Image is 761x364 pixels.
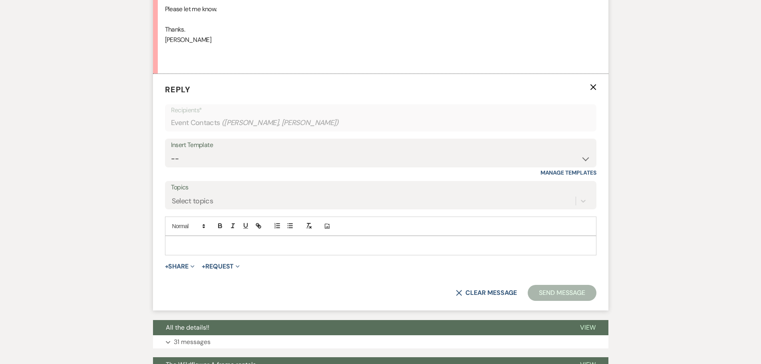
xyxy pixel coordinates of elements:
[171,139,590,151] div: Insert Template
[153,335,608,349] button: 31 messages
[166,323,209,332] span: All the details!!
[540,169,596,176] a: Manage Templates
[202,263,240,270] button: Request
[165,263,195,270] button: Share
[165,263,169,270] span: +
[171,182,590,193] label: Topics
[528,285,596,301] button: Send Message
[222,117,339,128] span: ( [PERSON_NAME], [PERSON_NAME] )
[456,290,517,296] button: Clear message
[202,263,205,270] span: +
[153,320,567,335] button: All the details!!
[174,337,211,347] p: 31 messages
[172,196,213,207] div: Select topics
[580,323,596,332] span: View
[171,105,590,115] p: Recipients*
[165,84,191,95] span: Reply
[567,320,608,335] button: View
[171,115,590,131] div: Event Contacts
